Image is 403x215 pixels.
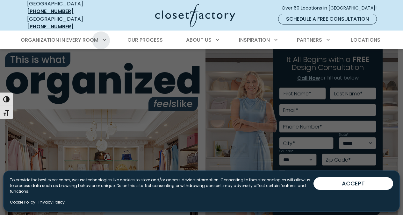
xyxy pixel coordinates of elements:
[27,23,74,30] a: [PHONE_NUMBER]
[39,199,65,205] a: Privacy Policy
[155,4,235,27] img: Closet Factory Logo
[351,36,380,44] span: Locations
[10,177,313,194] p: To provide the best experiences, we use technologies like cookies to store and/or access device i...
[127,36,163,44] span: Our Process
[278,14,377,24] a: Schedule a Free Consultation
[239,36,270,44] span: Inspiration
[27,8,74,15] a: [PHONE_NUMBER]
[27,15,105,31] div: [GEOGRAPHIC_DATA]
[16,31,387,49] nav: Primary Menu
[313,177,393,190] button: ACCEPT
[281,3,382,14] a: Over 60 Locations in [GEOGRAPHIC_DATA]!
[186,36,212,44] span: About Us
[21,36,98,44] span: Organization in Every Room
[10,199,35,205] a: Cookie Policy
[282,5,382,11] span: Over 60 Locations in [GEOGRAPHIC_DATA]!
[297,36,322,44] span: Partners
